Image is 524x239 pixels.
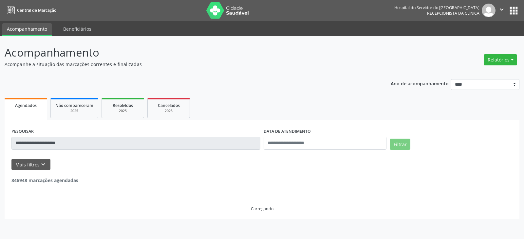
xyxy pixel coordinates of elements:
button:  [496,4,508,17]
button: Filtrar [390,139,410,150]
label: PESQUISAR [11,127,34,137]
a: Acompanhamento [2,23,52,36]
span: Recepcionista da clínica [427,10,479,16]
img: img [482,4,496,17]
span: Agendados [15,103,37,108]
button: apps [508,5,519,16]
button: Mais filtroskeyboard_arrow_down [11,159,50,170]
strong: 346948 marcações agendadas [11,177,78,183]
div: Carregando [251,206,273,212]
div: Hospital do Servidor do [GEOGRAPHIC_DATA] [394,5,479,10]
span: Cancelados [158,103,180,108]
p: Ano de acompanhamento [391,79,449,87]
p: Acompanhe a situação das marcações correntes e finalizadas [5,61,365,68]
span: Central de Marcação [17,8,56,13]
div: 2025 [106,109,139,113]
a: Central de Marcação [5,5,56,16]
p: Acompanhamento [5,44,365,61]
span: Não compareceram [55,103,93,108]
div: 2025 [55,109,93,113]
button: Relatórios [484,54,517,65]
label: DATA DE ATENDIMENTO [264,127,311,137]
a: Beneficiários [59,23,96,35]
i:  [498,6,505,13]
i: keyboard_arrow_down [40,161,47,168]
span: Resolvidos [113,103,133,108]
div: 2025 [152,109,185,113]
